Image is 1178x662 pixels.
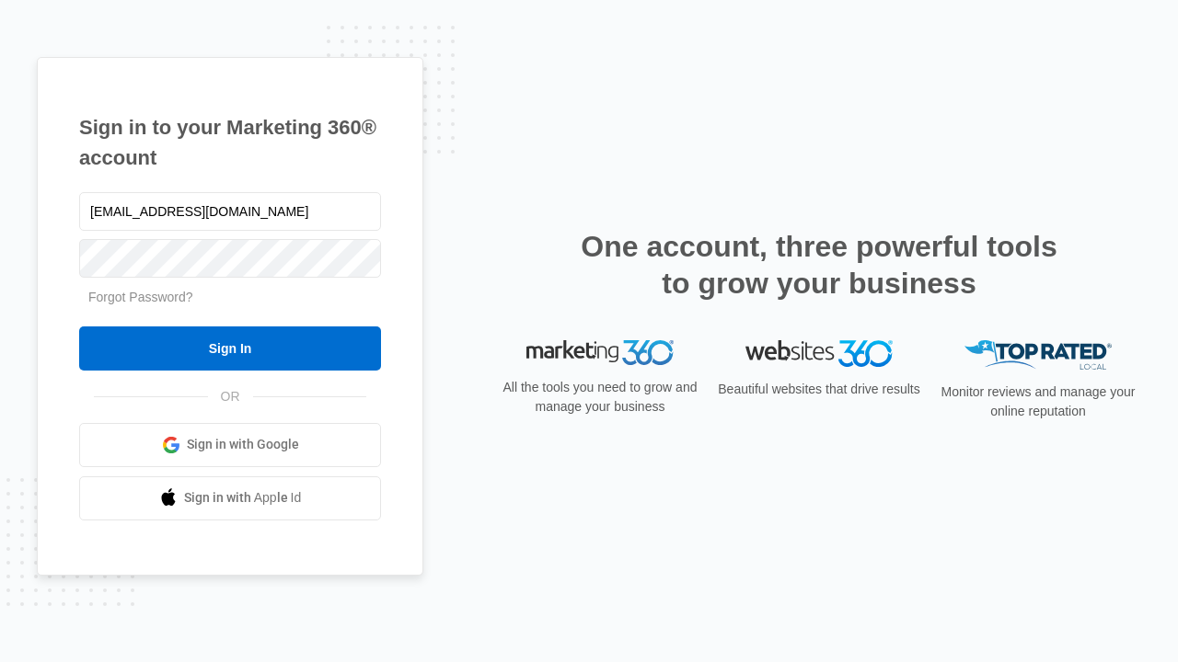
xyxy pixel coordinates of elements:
[935,382,1141,421] p: Monitor reviews and manage your online reputation
[88,290,193,304] a: Forgot Password?
[575,228,1063,302] h2: One account, three powerful tools to grow your business
[187,435,299,454] span: Sign in with Google
[964,340,1112,371] img: Top Rated Local
[184,488,302,508] span: Sign in with Apple Id
[745,340,893,367] img: Websites 360
[79,326,381,371] input: Sign In
[208,387,253,406] span: OR
[497,378,703,417] p: All the tools you need to grow and manage your business
[526,340,674,366] img: Marketing 360
[716,380,922,399] p: Beautiful websites that drive results
[79,192,381,231] input: Email
[79,476,381,520] a: Sign in with Apple Id
[79,112,381,173] h1: Sign in to your Marketing 360® account
[79,423,381,467] a: Sign in with Google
